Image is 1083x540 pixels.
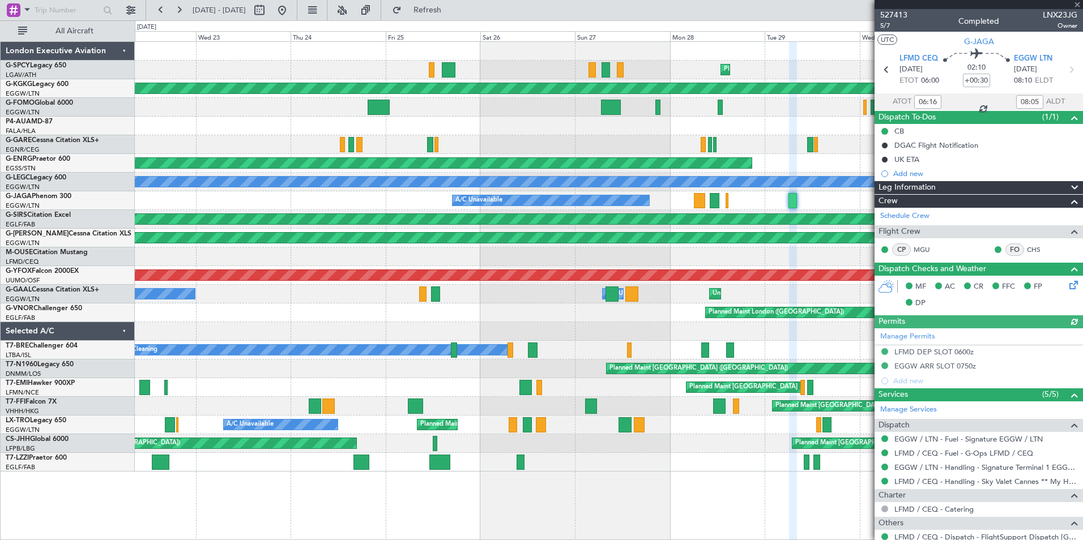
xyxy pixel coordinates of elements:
[6,417,30,424] span: LX-TRO
[893,96,911,108] span: ATOT
[6,342,29,349] span: T7-BRE
[6,436,30,443] span: CS-JHH
[6,212,71,218] a: G-SIRSCitation Excel
[879,111,936,124] span: Dispatch To-Dos
[914,245,939,255] a: MGU
[899,75,918,87] span: ETOT
[6,417,66,424] a: LX-TROLegacy 650
[6,370,41,378] a: DNMM/LOS
[1035,75,1053,87] span: ELDT
[386,31,480,41] div: Fri 25
[6,156,32,162] span: G-ENRG
[480,31,575,41] div: Sat 26
[6,380,75,387] a: T7-EMIHawker 900XP
[6,388,39,397] a: LFMN/NCE
[196,31,291,41] div: Wed 23
[6,455,67,461] a: T7-LZZIPraetor 600
[6,239,40,247] a: EGGW/LTN
[894,126,904,136] div: CB
[6,174,30,181] span: G-LEGC
[6,62,30,69] span: G-SPCY
[6,183,40,191] a: EGGW/LTN
[132,341,157,358] div: Cleaning
[1043,9,1077,21] span: LNX23JG
[879,388,908,401] span: Services
[1034,281,1042,293] span: FP
[1042,111,1059,123] span: (1/1)
[6,268,32,275] span: G-YFOX
[894,448,1033,458] a: LFMD / CEQ - Fuel - G-Ops LFMD / CEQ
[6,164,36,173] a: EGSS/STN
[945,281,955,293] span: AC
[1002,281,1015,293] span: FFC
[6,100,73,106] a: G-FOMOGlobal 6000
[880,9,907,21] span: 527413
[29,27,120,35] span: All Aircraft
[6,212,27,218] span: G-SIRS
[1046,96,1065,108] span: ALDT
[420,416,599,433] div: Planned Maint [GEOGRAPHIC_DATA] ([GEOGRAPHIC_DATA])
[879,181,936,194] span: Leg Information
[6,71,36,79] a: LGAV/ATH
[6,268,79,275] a: G-YFOXFalcon 2000EX
[1014,53,1052,65] span: EGGW LTN
[609,360,788,377] div: Planned Maint [GEOGRAPHIC_DATA] ([GEOGRAPHIC_DATA])
[6,127,36,135] a: FALA/HLA
[6,81,32,88] span: G-KGKG
[974,281,983,293] span: CR
[879,195,898,208] span: Crew
[6,314,35,322] a: EGLF/FAB
[6,436,69,443] a: CS-JHHGlobal 6000
[6,342,78,349] a: T7-BREChallenger 604
[6,137,32,144] span: G-GARE
[6,286,99,293] a: G-GAALCessna Citation XLS+
[6,398,25,405] span: T7-FFI
[879,263,986,276] span: Dispatch Checks and Weather
[670,31,765,41] div: Mon 28
[6,286,32,293] span: G-GAAL
[6,118,53,125] a: P4-AUAMD-87
[6,230,69,237] span: G-[PERSON_NAME]
[879,225,920,238] span: Flight Crew
[6,361,37,368] span: T7-N1960
[6,220,35,229] a: EGLF/FAB
[958,15,999,27] div: Completed
[689,379,798,396] div: Planned Maint [GEOGRAPHIC_DATA]
[6,193,71,200] a: G-JAGAPhenom 300
[6,276,40,285] a: UUMO/OSF
[6,156,70,162] a: G-ENRGPraetor 600
[1043,21,1077,31] span: Owner
[6,202,40,210] a: EGGW/LTN
[6,380,28,387] span: T7-EMI
[6,108,40,117] a: EGGW/LTN
[894,434,1043,444] a: EGGW / LTN - Fuel - Signature EGGW / LTN
[12,22,123,40] button: All Aircraft
[6,137,99,144] a: G-GARECessna Citation XLS+
[6,249,88,256] a: M-OUSECitation Mustang
[6,463,35,472] a: EGLF/FAB
[6,398,57,405] a: T7-FFIFalcon 7X
[709,304,844,321] div: Planned Maint London ([GEOGRAPHIC_DATA])
[915,298,926,309] span: DP
[387,1,455,19] button: Refresh
[1027,245,1052,255] a: CHS
[1042,388,1059,400] span: (5/5)
[894,140,978,150] div: DGAC Flight Notification
[6,249,33,256] span: M-OUSE
[6,444,35,453] a: LFPB/LBG
[6,361,74,368] a: T7-N1960Legacy 650
[879,517,903,530] span: Others
[455,192,502,209] div: A/C Unavailable
[6,230,131,237] a: G-[PERSON_NAME]Cessna Citation XLS
[1005,243,1024,256] div: FO
[6,89,40,98] a: EGGW/LTN
[6,62,66,69] a: G-SPCYLegacy 650
[894,155,919,164] div: UK ETA
[6,305,82,312] a: G-VNORChallenger 650
[880,404,937,415] a: Manage Services
[6,118,31,125] span: P4-AUA
[101,31,196,41] div: Tue 22
[291,31,385,41] div: Thu 24
[964,36,994,48] span: G-JAGA
[775,397,965,414] div: Planned Maint [GEOGRAPHIC_DATA] ([GEOGRAPHIC_DATA] Intl)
